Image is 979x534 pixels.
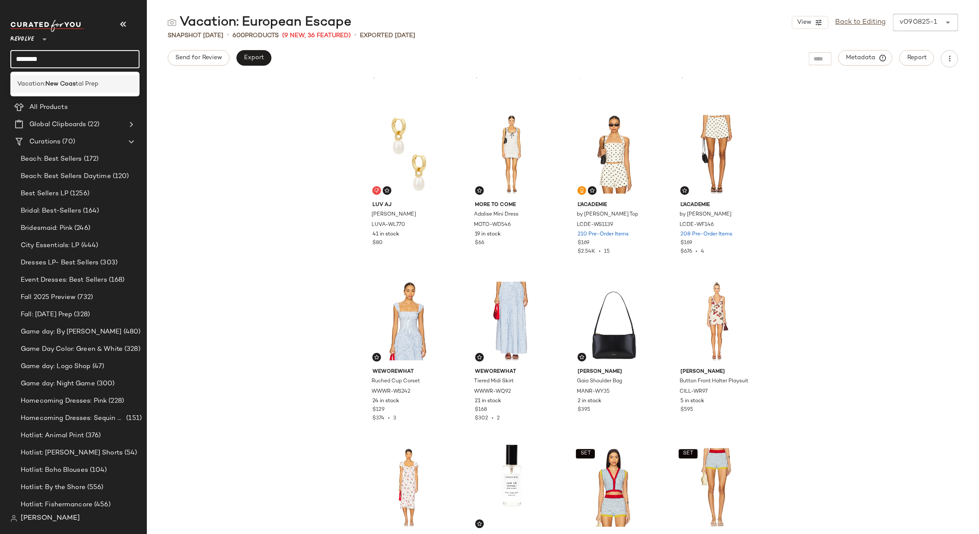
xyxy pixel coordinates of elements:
span: • [354,30,356,41]
span: Beach: Best Sellers Daytime [21,172,111,181]
span: Hotlist: By the Shore [21,483,86,493]
span: Beach: Best Sellers [21,154,82,164]
span: L'Academie [578,201,651,209]
img: CILL-WR97_V1.jpg [674,277,760,365]
img: svg%3e [579,188,585,193]
span: (300) [95,379,115,389]
span: Dresses LP- Best Sellers [21,258,99,268]
span: Curations [29,137,60,147]
span: Fall 2025 Preview [21,292,76,302]
span: All Products [29,102,68,112]
span: Global Clipboards [29,120,86,130]
span: (556) [86,483,104,493]
img: svg%3e [682,188,687,193]
span: WWWR-WS242 [372,388,410,396]
span: Game Day Color: Green & White [21,344,123,354]
button: Report [900,50,934,66]
span: Event Dresses: Best Sellers [21,275,107,285]
span: Button Front Halter Playsuit [680,378,748,385]
span: [PERSON_NAME] [680,368,753,376]
span: Hotlist: Fishermancore [21,500,92,510]
span: Game day: Logo Shop [21,362,91,372]
span: Best Sellers LP [21,189,68,199]
span: Send for Review [175,54,222,61]
span: WeWoreWhat [372,368,445,376]
span: (376) [84,431,101,441]
span: (151) [124,413,142,423]
span: Luv AJ [372,201,445,209]
span: [PERSON_NAME] [372,211,416,219]
button: SET [679,449,698,459]
span: $595 [680,406,693,414]
span: (22) [86,120,99,130]
span: 208 Pre-Order Items [680,231,732,238]
span: (120) [111,172,129,181]
span: Game day: By [PERSON_NAME] [21,327,122,337]
img: MANR-WY35_V1.jpg [571,277,658,365]
img: WWWR-WQ92_V1.jpg [468,277,555,365]
img: MYBR-WO2_V1.jpg [571,444,658,531]
span: SET [683,451,693,457]
span: 210 Pre-Order Items [578,231,629,238]
span: $374 [372,416,385,421]
span: (164) [81,206,99,216]
span: [PERSON_NAME] [578,368,651,376]
span: $80 [372,239,383,247]
span: Export [244,54,264,61]
img: svg%3e [579,355,585,360]
button: Export [236,50,271,66]
img: svg%3e [385,188,390,193]
span: Adalise Mini Dress [474,211,519,219]
span: 4 [701,249,704,254]
span: $168 [475,406,487,414]
span: View [797,19,811,26]
span: Homecoming Dresses: Pink [21,396,107,406]
span: (228) [107,396,124,406]
p: Exported [DATE] [360,31,415,40]
span: Vacation: [17,79,45,89]
button: View [792,16,828,29]
span: $2.54K [578,249,595,254]
span: 24 in stock [372,397,399,405]
div: v090825-1 [900,17,938,28]
span: LUVA-WL770 [372,221,405,229]
span: (104) [88,465,107,475]
button: Send for Review [168,50,229,66]
img: svg%3e [590,188,595,193]
img: LCDE-WF146_V1.jpg [674,111,760,198]
img: LUVA-WL770_V1.jpg [366,111,452,198]
span: Ruched Cup Corset [372,378,420,385]
span: Revolve [10,29,34,45]
span: Fall: [DATE] Prep [21,310,72,320]
span: MORE TO COME [475,201,548,209]
span: (9 New, 36 Featured) [282,31,351,40]
span: • [385,416,393,421]
img: MYBR-WF9_V1.jpg [674,444,760,531]
span: Report [907,54,927,61]
span: 3 [393,416,396,421]
span: Hotlist: Animal Print [21,431,84,441]
span: 2 [497,416,500,421]
span: $169 [578,239,589,247]
span: (54) [123,448,137,458]
img: WWWR-WS242_V1.jpg [366,277,452,365]
span: LCDE-WS1139 [577,221,613,229]
span: MOTO-WD546 [474,221,511,229]
span: 21 in stock [475,397,502,405]
span: LCDE-WF146 [680,221,714,229]
span: 2 in stock [578,397,601,405]
span: Hotlist: Boho Blouses [21,465,88,475]
span: 600 [232,32,245,39]
img: svg%3e [477,188,482,193]
span: Bridesmaid: Pink [21,223,73,233]
img: FRGO-WU17_V1.jpg [468,444,555,531]
span: Homecoming Dresses: Sequin + Shine [21,413,124,423]
span: Game day: Night Game [21,379,95,389]
span: (732) [76,292,93,302]
button: Metadata [839,50,893,66]
b: New Coas [45,79,76,89]
span: CILL-WR97 [680,388,708,396]
span: (328) [72,310,90,320]
button: SET [576,449,595,459]
img: MOTO-WD546_V1.jpg [468,111,555,198]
